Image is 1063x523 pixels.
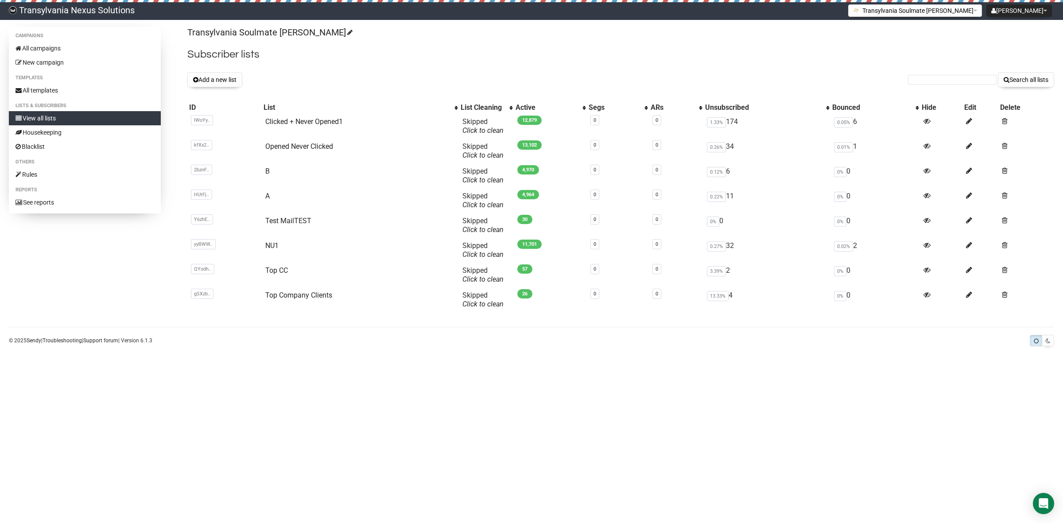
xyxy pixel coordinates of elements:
[191,190,212,200] span: HUtFj..
[462,192,504,209] span: Skipped
[191,140,212,150] span: kfXx2..
[265,167,270,175] a: B
[1033,493,1054,514] div: Open Intercom Messenger
[83,337,118,344] a: Support forum
[462,117,504,135] span: Skipped
[830,139,920,163] td: 1
[264,103,450,112] div: List
[187,27,351,38] a: Transylvania Soulmate [PERSON_NAME]
[9,195,161,209] a: See reports
[703,139,830,163] td: 34
[830,188,920,213] td: 0
[656,167,658,173] a: 0
[462,201,504,209] a: Click to clean
[265,217,311,225] a: Test MailTEST
[191,214,213,225] span: Y6zhE..
[43,337,82,344] a: Troubleshooting
[517,116,542,125] span: 12,879
[514,101,587,114] th: Active: No sort applied, activate to apply an ascending sort
[462,217,504,234] span: Skipped
[9,55,161,70] a: New campaign
[262,101,459,114] th: List: No sort applied, activate to apply an ascending sort
[853,7,860,14] img: 1.png
[594,217,596,222] a: 0
[191,165,212,175] span: 2bznF..
[9,41,161,55] a: All campaigns
[656,241,658,247] a: 0
[707,117,726,128] span: 1.33%
[462,275,504,283] a: Click to clean
[594,291,596,297] a: 0
[830,114,920,139] td: 6
[27,337,41,344] a: Sendy
[9,73,161,83] li: Templates
[517,264,532,274] span: 57
[187,72,242,87] button: Add a new list
[187,46,1054,62] h2: Subscriber lists
[656,192,658,198] a: 0
[703,188,830,213] td: 11
[462,225,504,234] a: Click to clean
[830,101,920,114] th: Bounced: No sort applied, activate to apply an ascending sort
[9,167,161,182] a: Rules
[594,142,596,148] a: 0
[265,241,279,250] a: NU1
[830,287,920,312] td: 0
[830,163,920,188] td: 0
[517,240,542,249] span: 11,701
[848,4,982,17] button: Transylvania Soulmate [PERSON_NAME]
[656,142,658,148] a: 0
[462,151,504,159] a: Click to clean
[265,117,343,126] a: Clicked + Never Opened1
[834,291,846,301] span: 0%
[964,103,997,112] div: Edit
[656,291,658,297] a: 0
[705,103,821,112] div: Unsubscribed
[707,167,726,177] span: 0.12%
[834,241,853,252] span: 0.02%
[920,101,962,114] th: Hide: No sort applied, sorting is disabled
[459,101,514,114] th: List Cleaning: No sort applied, activate to apply an ascending sort
[191,289,213,299] span: gSXzb..
[191,239,216,249] span: yyBWW..
[707,142,726,152] span: 0.26%
[187,101,262,114] th: ID: No sort applied, sorting is disabled
[707,291,729,301] span: 13.33%
[656,217,658,222] a: 0
[962,101,998,114] th: Edit: No sort applied, sorting is disabled
[589,103,640,112] div: Segs
[703,114,830,139] td: 174
[998,72,1054,87] button: Search all lists
[265,142,333,151] a: Opened Never Clicked
[462,167,504,184] span: Skipped
[517,289,532,298] span: 26
[462,142,504,159] span: Skipped
[191,264,214,274] span: QYodh..
[9,139,161,154] a: Blacklist
[517,165,539,174] span: 4,970
[703,163,830,188] td: 6
[9,6,17,14] img: 586cc6b7d8bc403f0c61b981d947c989
[462,241,504,259] span: Skipped
[189,103,260,112] div: ID
[703,238,830,263] td: 32
[834,142,853,152] span: 0.01%
[9,83,161,97] a: All templates
[517,190,539,199] span: 4,964
[703,287,830,312] td: 4
[587,101,649,114] th: Segs: No sort applied, activate to apply an ascending sort
[1000,103,1052,112] div: Delete
[9,125,161,139] a: Housekeeping
[9,157,161,167] li: Others
[265,291,332,299] a: Top Company Clients
[707,266,726,276] span: 3.39%
[265,266,288,275] a: Top CC
[462,291,504,308] span: Skipped
[656,266,658,272] a: 0
[594,241,596,247] a: 0
[703,213,830,238] td: 0
[191,115,213,125] span: IWoYy..
[834,217,846,227] span: 0%
[834,192,846,202] span: 0%
[834,117,853,128] span: 0.05%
